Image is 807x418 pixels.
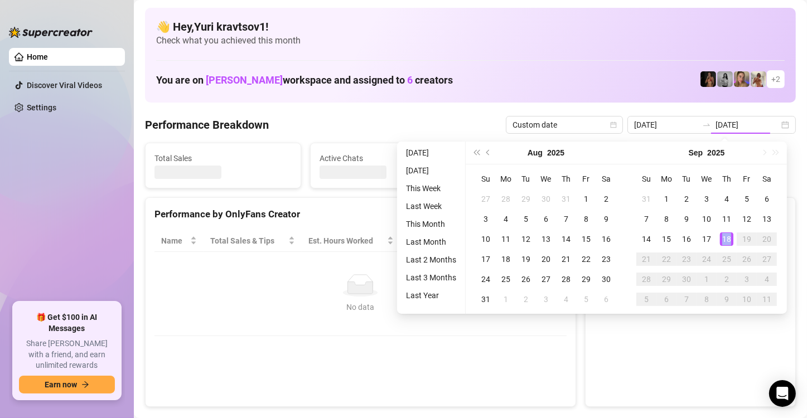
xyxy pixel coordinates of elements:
div: Performance by OnlyFans Creator [154,207,567,222]
button: Earn nowarrow-right [19,376,115,393]
th: Sales / Hour [400,230,475,252]
span: Custom date [513,116,616,133]
th: Total Sales & Tips [204,230,302,252]
span: 6 [407,74,413,86]
img: D [700,71,716,87]
span: 🎁 Get $100 in AI Messages [19,312,115,334]
a: Home [27,52,48,61]
span: Total Sales & Tips [210,235,286,247]
h4: Performance Breakdown [145,117,269,133]
div: Est. Hours Worked [308,235,385,247]
img: Green [751,71,766,87]
span: to [702,120,711,129]
h4: 👋 Hey, Yuri kravtsov1 ! [156,19,785,35]
span: Chat Conversion [481,235,550,247]
div: No data [166,301,555,313]
h1: You are on workspace and assigned to creators [156,74,453,86]
span: Earn now [45,380,77,389]
img: Cherry [734,71,750,87]
img: logo-BBDzfeDw.svg [9,27,93,38]
span: swap-right [702,120,711,129]
a: Settings [27,103,56,112]
div: Open Intercom Messenger [769,380,796,407]
span: Total Sales [154,152,292,164]
span: Check what you achieved this month [156,35,785,47]
span: [PERSON_NAME] [206,74,283,86]
span: Active Chats [320,152,457,164]
span: Messages Sent [485,152,622,164]
input: End date [716,119,779,131]
span: arrow-right [81,381,89,388]
span: + 2 [771,73,780,85]
a: Discover Viral Videos [27,81,102,90]
div: Sales by OnlyFans Creator [595,207,786,222]
input: Start date [634,119,698,131]
span: Share [PERSON_NAME] with a friend, and earn unlimited rewards [19,338,115,371]
span: calendar [610,121,617,128]
span: Sales / Hour [407,235,460,247]
img: A [717,71,733,87]
th: Chat Conversion [475,230,566,252]
th: Name [154,230,204,252]
span: Name [161,235,188,247]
